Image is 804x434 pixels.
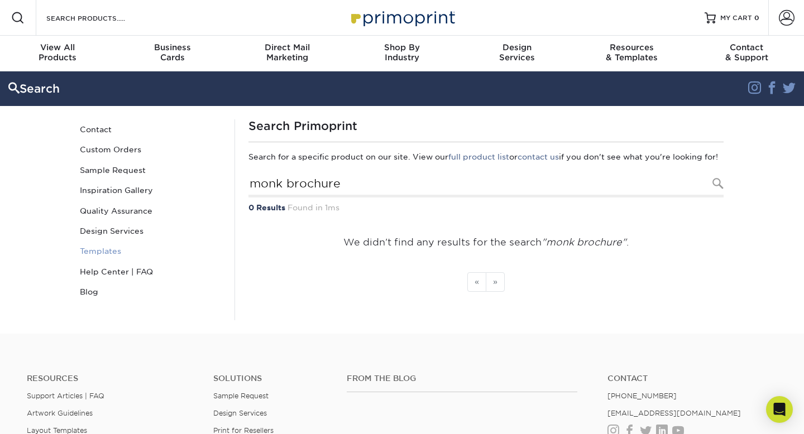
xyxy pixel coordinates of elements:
em: "monk brochure" [542,237,626,248]
a: Custom Orders [75,139,226,160]
div: & Support [689,42,804,62]
a: Templates [75,241,226,261]
span: Contact [689,42,804,52]
span: 0 [754,14,759,22]
h4: From the Blog [347,374,578,383]
a: Blog [75,282,226,302]
div: Open Intercom Messenger [766,396,793,423]
p: We didn't find any results for the search . [248,235,724,250]
a: Artwork Guidelines [27,409,93,417]
a: [PHONE_NUMBER] [607,392,677,400]
a: [EMAIL_ADDRESS][DOMAIN_NAME] [607,409,741,417]
div: Industry [344,42,460,62]
img: Primoprint [346,6,458,30]
span: Resources [575,42,690,52]
div: Services [460,42,575,62]
a: Sample Request [213,392,269,400]
p: Search for a specific product on our site. View our or if you don't see what you're looking for! [248,151,724,162]
span: Shop By [344,42,460,52]
a: Support Articles | FAQ [27,392,104,400]
a: Direct MailMarketing [229,36,344,71]
span: Business [115,42,230,52]
div: Cards [115,42,230,62]
a: Shop ByIndustry [344,36,460,71]
h4: Resources [27,374,197,383]
a: Resources& Templates [575,36,690,71]
a: contact us [518,152,559,161]
a: Design Services [75,221,226,241]
a: Help Center | FAQ [75,262,226,282]
a: Contact [607,374,777,383]
strong: 0 Results [248,203,285,212]
h1: Search Primoprint [248,119,724,133]
div: Marketing [229,42,344,62]
input: SEARCH PRODUCTS..... [45,11,154,25]
div: & Templates [575,42,690,62]
a: Quality Assurance [75,201,226,221]
a: full product list [448,152,509,161]
span: Found in 1ms [288,203,339,212]
a: Contact& Support [689,36,804,71]
span: Direct Mail [229,42,344,52]
span: Design [460,42,575,52]
a: Sample Request [75,160,226,180]
a: DesignServices [460,36,575,71]
a: BusinessCards [115,36,230,71]
h4: Solutions [213,374,330,383]
a: Design Services [213,409,267,417]
span: MY CART [720,13,752,23]
a: Contact [75,119,226,139]
a: Inspiration Gallery [75,180,226,200]
input: Search Products... [248,172,724,197]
